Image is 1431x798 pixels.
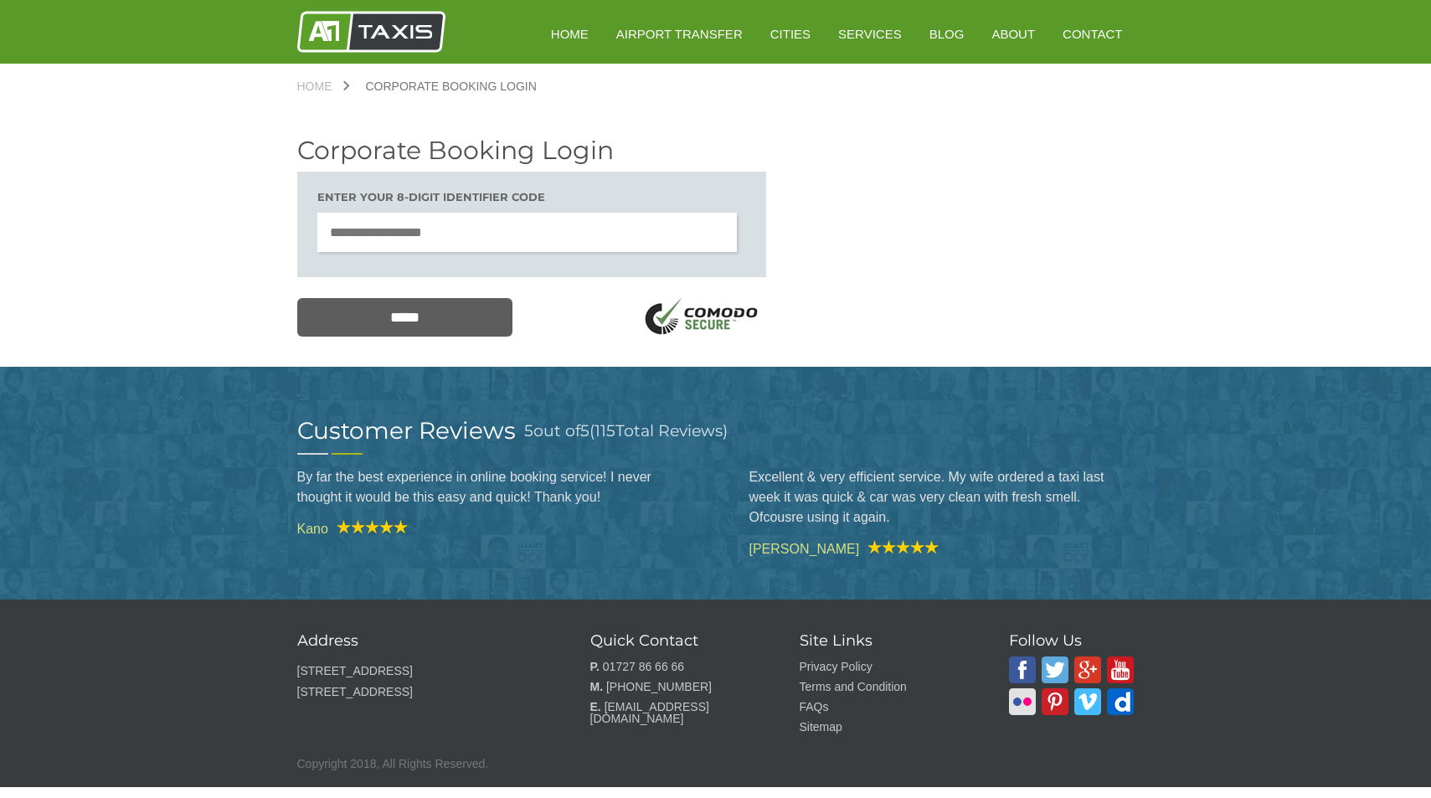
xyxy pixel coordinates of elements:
[297,661,548,703] p: [STREET_ADDRESS] [STREET_ADDRESS]
[606,680,712,693] a: [PHONE_NUMBER]
[800,680,907,693] a: Terms and Condition
[524,419,728,443] h3: out of ( Total Reviews)
[826,13,914,54] a: Services
[539,13,600,54] a: HOME
[800,720,842,734] a: Sitemap
[590,660,600,673] strong: P.
[580,421,589,440] span: 5
[639,298,766,339] img: SSL Logo
[297,754,1135,775] p: Copyright 2018, All Rights Reserved.
[1009,656,1036,683] img: A1 Taxis
[297,138,766,163] h2: Corporate Booking Login
[605,13,754,54] a: Airport Transfer
[800,633,967,648] h3: Site Links
[603,660,684,673] a: 01727 86 66 66
[297,520,682,536] cite: Kano
[1051,13,1134,54] a: Contact
[800,660,872,673] a: Privacy Policy
[595,421,615,440] span: 115
[590,700,709,725] a: [EMAIL_ADDRESS][DOMAIN_NAME]
[349,80,553,92] a: Corporate Booking Login
[759,13,822,54] a: Cities
[1009,633,1135,648] h3: Follow Us
[590,680,604,693] strong: M.
[297,11,445,53] img: A1 Taxis
[317,192,746,203] h3: Enter your 8-digit Identifier code
[749,455,1135,540] blockquote: Excellent & very efficient service. My wife ordered a taxi last week it was quick & car was very ...
[800,700,829,713] a: FAQs
[590,700,601,713] strong: E.
[918,13,976,54] a: Blog
[328,520,408,533] img: A1 Taxis Review
[749,540,1135,556] cite: [PERSON_NAME]
[590,633,758,648] h3: Quick Contact
[297,455,682,520] blockquote: By far the best experience in online booking service! I never thought it would be this easy and q...
[297,633,548,648] h3: Address
[980,13,1047,54] a: About
[859,540,939,553] img: A1 Taxis Review
[297,419,516,442] h2: Customer Reviews
[297,80,349,92] a: Home
[524,421,533,440] span: 5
